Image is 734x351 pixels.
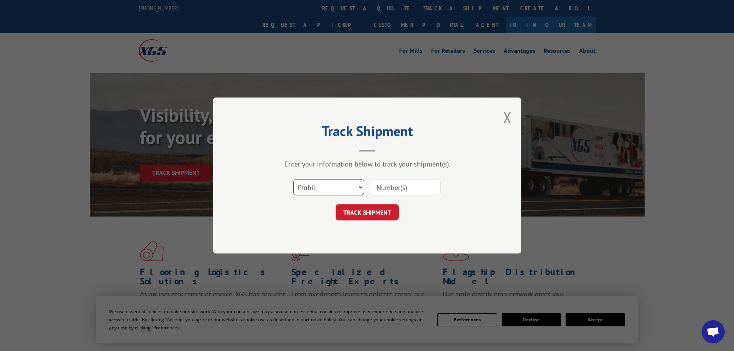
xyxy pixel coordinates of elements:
[252,126,483,140] h2: Track Shipment
[370,179,441,195] input: Number(s)
[702,320,725,343] div: Open chat
[336,204,399,220] button: TRACK SHIPMENT
[252,160,483,168] div: Enter your information below to track your shipment(s).
[503,107,512,128] button: Close modal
